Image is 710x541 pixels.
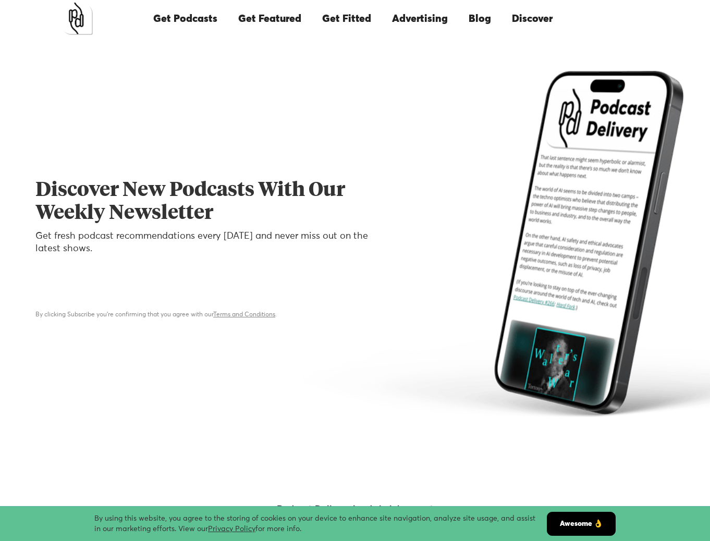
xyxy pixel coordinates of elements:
p: Get fresh podcast recommendations every [DATE] and never miss out on the latest shows. [35,230,381,255]
a: Blog [458,1,501,36]
form: Email Form [35,272,381,320]
a: Get Fitted [312,1,382,36]
a: Awesome 👌 [547,512,616,536]
h1: Discover New Podcasts With Our Weekly Newsletter [35,179,381,225]
h3: Podcast Delivery lands in inboxes at [155,503,555,516]
a: Terms and Conditions [213,312,275,318]
a: Get Featured [228,1,312,36]
div: By clicking Subscribe you're confirming that you agree with our . [35,310,381,320]
a: home [60,3,93,35]
a: Advertising [382,1,458,36]
a: Get Podcasts [143,1,228,36]
a: Privacy Policy [208,525,255,533]
a: Discover [501,1,563,36]
div: By using this website, you agree to the storing of cookies on your device to enhance site navigat... [94,513,547,534]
